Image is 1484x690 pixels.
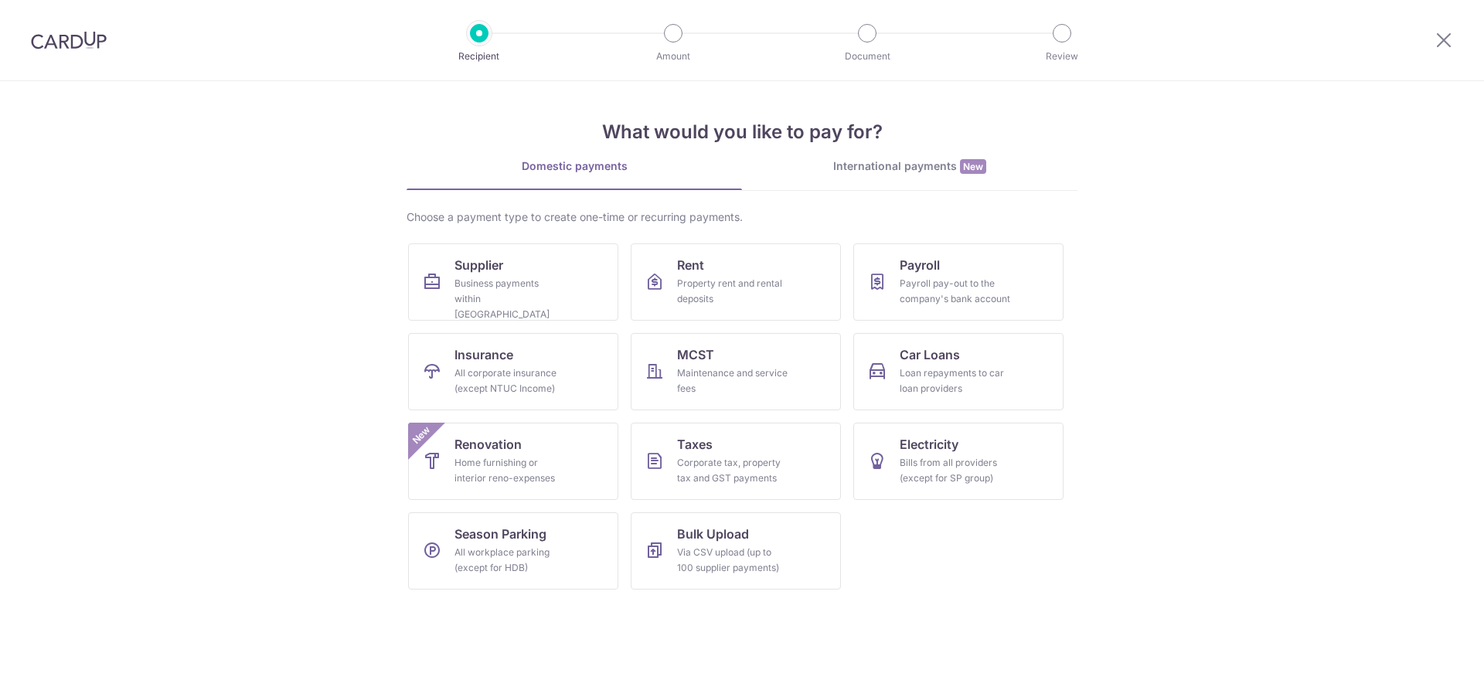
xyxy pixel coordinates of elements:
[900,365,1011,396] div: Loan repayments to car loan providers
[631,512,841,590] a: Bulk UploadVia CSV upload (up to 100 supplier payments)
[408,423,618,500] a: RenovationHome furnishing or interior reno-expensesNew
[631,423,841,500] a: TaxesCorporate tax, property tax and GST payments
[677,545,788,576] div: Via CSV upload (up to 100 supplier payments)
[454,276,566,322] div: Business payments within [GEOGRAPHIC_DATA]
[454,525,546,543] span: Season Parking
[454,345,513,364] span: Insurance
[1385,644,1469,682] iframe: Opens a widget where you can find more information
[900,455,1011,486] div: Bills from all providers (except for SP group)
[900,276,1011,307] div: Payroll pay-out to the company's bank account
[677,256,704,274] span: Rent
[853,333,1064,410] a: Car LoansLoan repayments to car loan providers
[31,31,107,49] img: CardUp
[454,256,503,274] span: Supplier
[422,49,536,64] p: Recipient
[853,423,1064,500] a: ElectricityBills from all providers (except for SP group)
[677,365,788,396] div: Maintenance and service fees
[409,423,434,448] span: New
[408,243,618,321] a: SupplierBusiness payments within [GEOGRAPHIC_DATA]
[742,158,1077,175] div: International payments
[853,243,1064,321] a: PayrollPayroll pay-out to the company's bank account
[407,158,742,174] div: Domestic payments
[407,209,1077,225] div: Choose a payment type to create one-time or recurring payments.
[677,525,749,543] span: Bulk Upload
[454,435,522,454] span: Renovation
[631,333,841,410] a: MCSTMaintenance and service fees
[810,49,924,64] p: Document
[454,455,566,486] div: Home furnishing or interior reno-expenses
[900,256,940,274] span: Payroll
[616,49,730,64] p: Amount
[677,276,788,307] div: Property rent and rental deposits
[408,512,618,590] a: Season ParkingAll workplace parking (except for HDB)
[631,243,841,321] a: RentProperty rent and rental deposits
[407,118,1077,146] h4: What would you like to pay for?
[454,365,566,396] div: All corporate insurance (except NTUC Income)
[900,435,958,454] span: Electricity
[1005,49,1119,64] p: Review
[677,435,713,454] span: Taxes
[677,455,788,486] div: Corporate tax, property tax and GST payments
[454,545,566,576] div: All workplace parking (except for HDB)
[677,345,714,364] span: MCST
[960,159,986,174] span: New
[900,345,960,364] span: Car Loans
[408,333,618,410] a: InsuranceAll corporate insurance (except NTUC Income)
